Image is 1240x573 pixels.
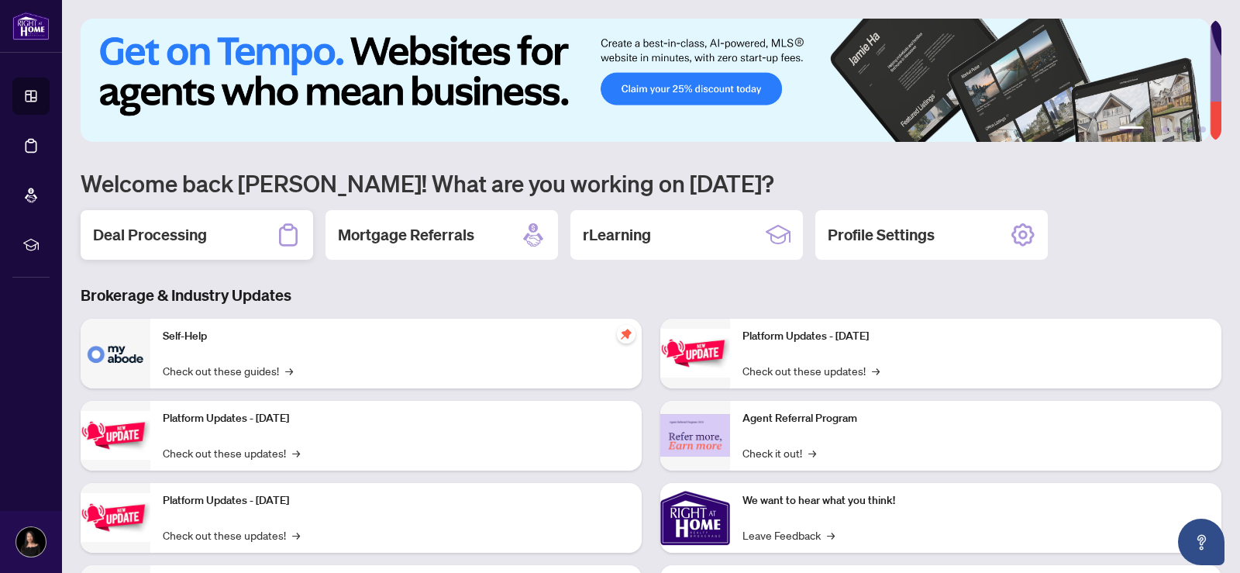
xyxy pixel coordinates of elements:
img: Platform Updates - June 23, 2025 [660,329,730,378]
p: Platform Updates - [DATE] [742,328,1209,345]
h3: Brokerage & Industry Updates [81,285,1221,306]
button: 4 [1175,126,1181,133]
p: Platform Updates - [DATE] [163,410,629,427]
h2: rLearning [583,224,651,246]
span: → [808,444,816,461]
p: We want to hear what you think! [742,492,1209,509]
span: → [827,526,835,544]
span: pushpin [617,325,635,343]
button: 6 [1200,126,1206,133]
h2: Mortgage Referrals [338,224,474,246]
a: Check out these updates!→ [163,526,300,544]
img: Platform Updates - July 21, 2025 [81,493,150,542]
a: Check it out!→ [742,444,816,461]
p: Agent Referral Program [742,410,1209,427]
button: Open asap [1178,519,1224,565]
img: Self-Help [81,319,150,388]
a: Check out these updates!→ [163,444,300,461]
button: 2 [1150,126,1156,133]
button: 1 [1119,126,1144,133]
a: Check out these guides!→ [163,362,293,379]
img: Agent Referral Program [660,414,730,457]
img: logo [12,12,50,40]
span: → [292,444,300,461]
p: Platform Updates - [DATE] [163,492,629,509]
img: Slide 0 [81,19,1210,142]
a: Check out these updates!→ [742,362,880,379]
img: Profile Icon [16,527,46,557]
span: → [872,362,880,379]
h2: Deal Processing [93,224,207,246]
button: 5 [1187,126,1193,133]
span: → [285,362,293,379]
h2: Profile Settings [828,224,935,246]
button: 3 [1162,126,1169,133]
p: Self-Help [163,328,629,345]
span: → [292,526,300,544]
a: Leave Feedback→ [742,526,835,544]
img: Platform Updates - September 16, 2025 [81,411,150,460]
img: We want to hear what you think! [660,483,730,553]
h1: Welcome back [PERSON_NAME]! What are you working on [DATE]? [81,168,1221,198]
